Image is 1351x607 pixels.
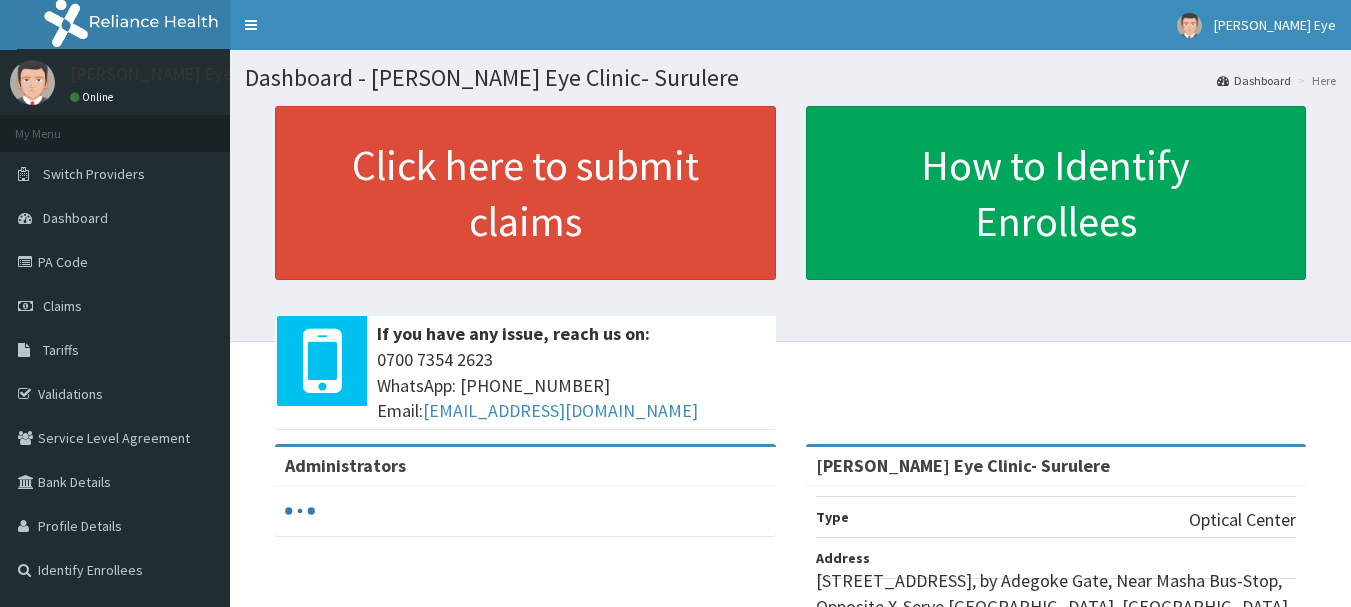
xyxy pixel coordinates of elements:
a: [EMAIL_ADDRESS][DOMAIN_NAME] [423,399,698,422]
h1: Dashboard - [PERSON_NAME] Eye Clinic- Surulere [245,65,1336,91]
b: Type [816,508,849,526]
span: Tariffs [43,341,79,359]
svg: audio-loading [285,496,315,526]
img: User Image [1177,13,1202,38]
span: [PERSON_NAME] Eye [1214,16,1336,34]
strong: [PERSON_NAME] Eye Clinic- Surulere [816,454,1110,477]
span: Switch Providers [43,165,145,183]
p: [PERSON_NAME] Eye [70,65,233,83]
span: 0700 7354 2623 WhatsApp: [PHONE_NUMBER] Email: [377,347,766,424]
a: Dashboard [1217,72,1291,89]
span: Claims [43,297,82,315]
b: If you have any issue, reach us on: [377,322,650,345]
a: Online [70,90,118,104]
p: Optical Center [1189,507,1296,533]
li: Here [1293,72,1336,89]
a: Click here to submit claims [275,106,776,280]
b: Administrators [285,454,406,477]
img: User Image [10,60,55,105]
span: Dashboard [43,209,108,227]
b: Address [816,549,870,567]
a: How to Identify Enrollees [806,106,1307,280]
